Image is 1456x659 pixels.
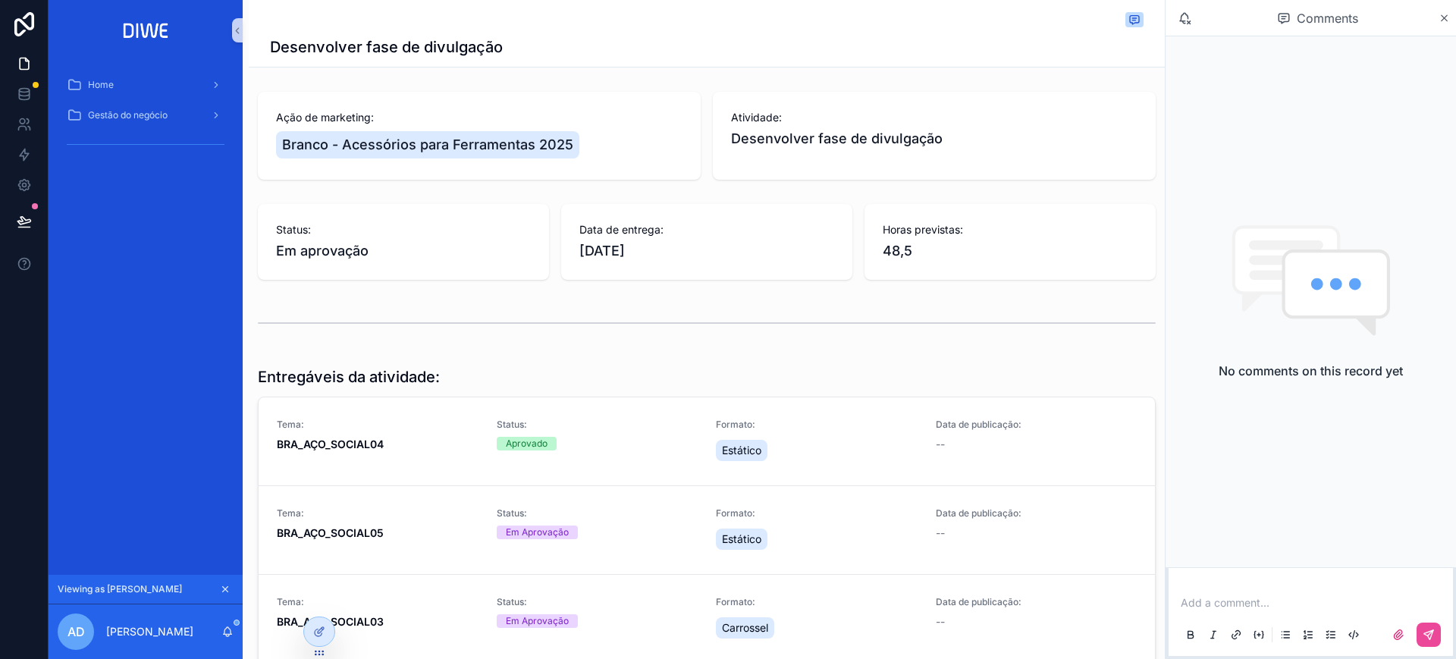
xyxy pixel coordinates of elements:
p: [PERSON_NAME] [106,624,193,639]
span: -- [936,526,945,541]
div: Em Aprovação [506,526,569,539]
h1: Desenvolver fase de divulgação [270,36,503,58]
span: Viewing as [PERSON_NAME] [58,583,182,595]
div: scrollable content [49,61,243,176]
span: Status: [497,596,698,608]
a: Home [58,71,234,99]
span: AD [67,623,85,641]
h1: Entregáveis da atividade: [258,366,440,388]
span: Ação de marketing: [276,110,682,125]
span: Formato: [716,419,918,431]
span: [DATE] [579,240,834,262]
h2: No comments on this record yet [1219,362,1403,380]
span: Gestão do negócio [88,109,168,121]
strong: BRA_AÇO_SOCIAL05 [277,526,384,539]
span: Horas previstas: [883,222,1137,237]
span: 48,5 [883,240,1137,262]
span: -- [936,614,945,629]
span: Branco - Acessórios para Ferramentas 2025 [282,134,573,155]
span: Estático [722,532,761,547]
div: Em Aprovação [506,614,569,628]
span: Carrossel [722,620,768,635]
span: Em aprovação [276,240,369,262]
span: Data de entrega: [579,222,834,237]
strong: BRA_AÇO_SOCIAL03 [277,615,384,628]
div: Aprovado [506,437,548,450]
span: Data de publicação: [936,507,1137,519]
span: Data de publicação: [936,419,1137,431]
img: App logo [118,18,174,42]
span: Formato: [716,507,918,519]
a: Tema:BRA_AÇO_SOCIAL04Status:AprovadoFormato:EstáticoData de publicação:-- [259,397,1155,485]
span: Desenvolver fase de divulgação [731,128,1137,149]
strong: BRA_AÇO_SOCIAL04 [277,438,384,450]
a: Tema:BRA_AÇO_SOCIAL05Status:Em AprovaçãoFormato:EstáticoData de publicação:-- [259,485,1155,574]
span: Tema: [277,507,479,519]
a: Gestão do negócio [58,102,234,129]
span: Comments [1297,9,1358,27]
span: Status: [276,222,531,237]
span: Home [88,79,114,91]
span: Atividade: [731,110,1137,125]
span: Status: [497,507,698,519]
span: Tema: [277,419,479,431]
span: Estático [722,443,761,458]
span: Tema: [277,596,479,608]
span: Data de publicação: [936,596,1137,608]
span: Status: [497,419,698,431]
span: Formato: [716,596,918,608]
span: -- [936,437,945,452]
